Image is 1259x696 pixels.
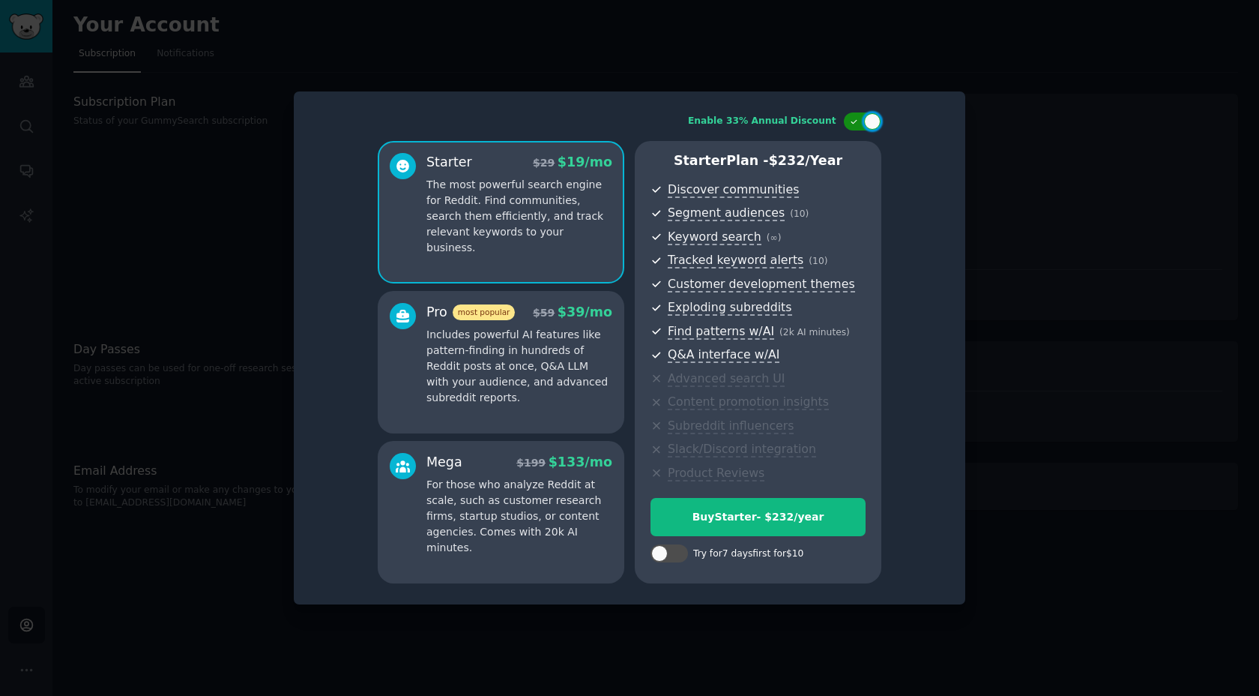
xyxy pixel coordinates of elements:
span: Keyword search [668,229,761,245]
span: $ 29 [533,157,555,169]
span: Customer development themes [668,277,855,292]
div: Try for 7 days first for $10 [693,547,803,561]
span: $ 19 /mo [558,154,612,169]
p: Starter Plan - [650,151,866,170]
span: ( 10 ) [790,208,809,219]
span: $ 59 [533,307,555,319]
div: Pro [426,303,515,322]
button: BuyStarter- $232/year [650,498,866,536]
span: Tracked keyword alerts [668,253,803,268]
span: ( ∞ ) [767,232,782,243]
p: Includes powerful AI features like pattern-finding in hundreds of Reddit posts at once, Q&A LLM w... [426,327,612,406]
span: Q&A interface w/AI [668,347,779,363]
span: most popular [453,304,516,320]
div: Mega [426,453,462,472]
span: Subreddit influencers [668,418,794,434]
span: Exploding subreddits [668,300,791,316]
span: Find patterns w/AI [668,324,774,340]
span: Product Reviews [668,466,764,481]
div: Starter [426,153,472,172]
span: Segment audiences [668,205,785,221]
div: Buy Starter - $ 232 /year [651,509,865,525]
span: ( 10 ) [809,256,827,266]
span: $ 199 [516,457,546,469]
span: Advanced search UI [668,371,785,387]
span: $ 133 /mo [549,454,612,469]
span: Slack/Discord integration [668,442,816,457]
span: Discover communities [668,182,799,198]
span: $ 39 /mo [558,304,612,319]
span: Content promotion insights [668,394,829,410]
span: ( 2k AI minutes ) [779,327,850,337]
div: Enable 33% Annual Discount [688,115,836,128]
p: For those who analyze Reddit at scale, such as customer research firms, startup studios, or conte... [426,477,612,556]
span: $ 232 /year [769,153,842,168]
p: The most powerful search engine for Reddit. Find communities, search them efficiently, and track ... [426,177,612,256]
